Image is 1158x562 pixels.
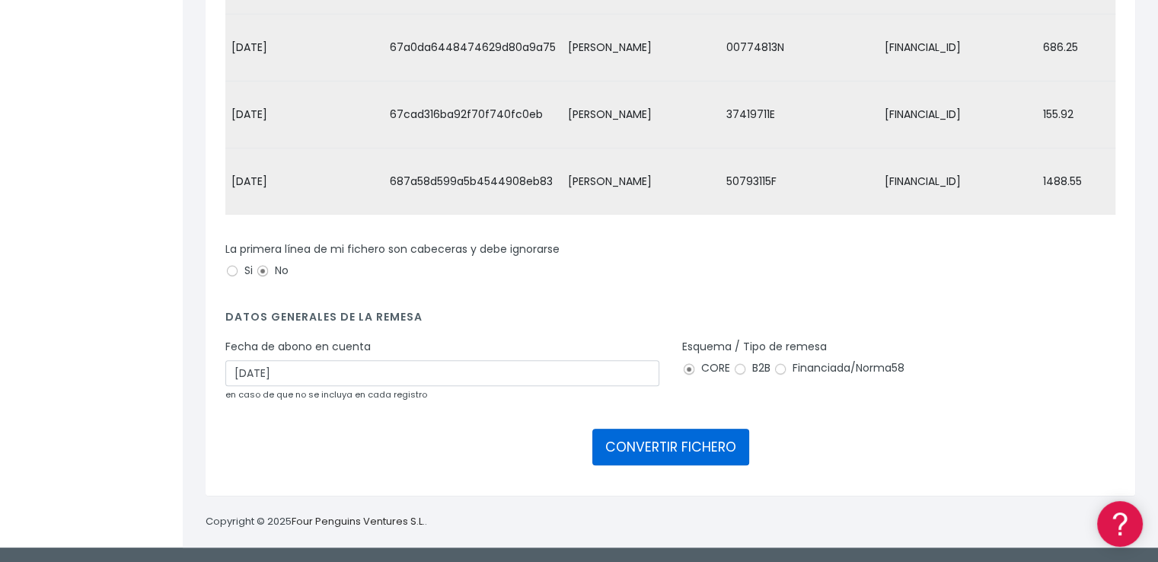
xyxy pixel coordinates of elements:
button: CONVERTIR FICHERO [592,429,749,465]
label: Esquema / Tipo de remesa [682,339,827,355]
td: [DATE] [225,81,384,148]
label: CORE [682,360,730,376]
a: Four Penguins Ventures S.L. [292,514,425,528]
label: Si [225,263,253,279]
label: Fecha de abono en cuenta [225,339,371,355]
td: [FINANCIAL_ID] [879,148,1037,216]
p: Copyright © 2025 . [206,514,427,530]
td: [PERSON_NAME] [562,81,720,148]
td: 37419711E [720,81,879,148]
label: Financiada/Norma58 [774,360,904,376]
small: en caso de que no se incluya en cada registro [225,388,427,401]
td: 00774813N [720,14,879,81]
label: La primera línea de mi fichero son cabeceras y debe ignorarse [225,241,560,257]
td: [PERSON_NAME] [562,148,720,216]
td: 67a0da6448474629d80a9a75 [384,14,562,81]
td: 687a58d599a5b4544908eb83 [384,148,562,216]
label: No [256,263,289,279]
td: 67cad316ba92f70f740fc0eb [384,81,562,148]
td: [FINANCIAL_ID] [879,14,1037,81]
td: [DATE] [225,14,384,81]
h4: Datos generales de la remesa [225,311,1115,331]
td: [PERSON_NAME] [562,14,720,81]
td: [FINANCIAL_ID] [879,81,1037,148]
label: B2B [733,360,770,376]
td: 50793115F [720,148,879,216]
td: [DATE] [225,148,384,216]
